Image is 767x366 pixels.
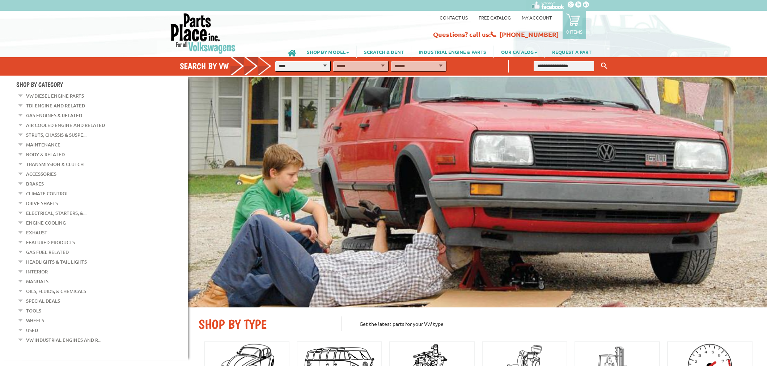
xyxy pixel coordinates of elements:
[26,120,105,130] a: Air Cooled Engine and Related
[26,277,48,286] a: Manuals
[26,189,69,198] a: Climate Control
[16,81,188,88] h4: Shop By Category
[26,101,85,110] a: TDI Engine and Related
[26,130,86,140] a: Struts, Chassis & Suspe...
[26,91,84,101] a: VW Diesel Engine Parts
[479,14,511,21] a: Free Catalog
[26,325,38,335] a: Used
[26,150,65,159] a: Body & Related
[545,46,599,58] a: REQUEST A PART
[26,218,66,227] a: Engine Cooling
[26,335,101,345] a: VW Industrial Engines and R...
[26,199,58,208] a: Drive Shafts
[26,228,47,237] a: Exhaust
[188,77,767,307] img: First slide [900x500]
[357,46,411,58] a: SCRATCH & DENT
[180,61,279,71] h4: Search by VW
[26,179,44,188] a: Brakes
[26,140,60,149] a: Maintenance
[563,11,586,39] a: 0 items
[26,111,82,120] a: Gas Engines & Related
[26,306,41,315] a: Tools
[26,169,56,179] a: Accessories
[522,14,552,21] a: My Account
[599,60,610,72] button: Keyword Search
[300,46,356,58] a: SHOP BY MODEL
[26,296,60,306] a: Special Deals
[26,208,86,218] a: Electrical, Starters, &...
[566,29,582,35] p: 0 items
[26,286,86,296] a: Oils, Fluids, & Chemicals
[170,13,236,54] img: Parts Place Inc!
[411,46,493,58] a: INDUSTRIAL ENGINE & PARTS
[199,316,330,332] h2: SHOP BY TYPE
[26,267,48,276] a: Interior
[440,14,468,21] a: Contact us
[26,316,44,325] a: Wheels
[494,46,544,58] a: OUR CATALOG
[26,238,75,247] a: Featured Products
[26,247,69,257] a: Gas Fuel Related
[26,159,84,169] a: Transmission & Clutch
[26,257,87,267] a: Headlights & Tail Lights
[341,316,756,331] p: Get the latest parts for your VW type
